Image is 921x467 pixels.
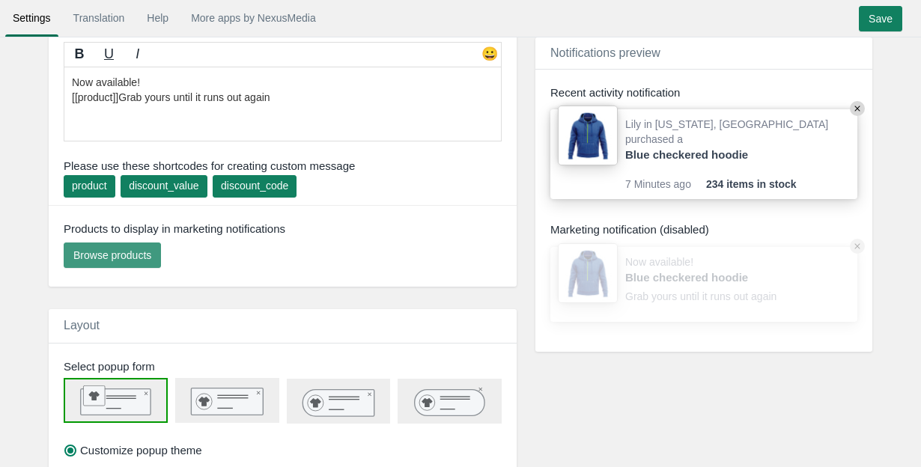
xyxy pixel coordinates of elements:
[625,269,782,285] a: Blue checkered hoodie
[64,67,502,141] textarea: Now available! [[product]]Grab yours until it runs out again
[66,4,133,31] a: Translation
[64,242,161,268] button: Browse products
[221,178,288,193] div: discount_code
[136,46,139,61] i: I
[706,177,797,192] span: 234 items in stock
[550,46,660,59] span: Notifications preview
[73,249,151,261] span: Browse products
[625,254,782,314] div: Now available! Grab yours until it runs out again
[104,46,114,61] u: U
[478,45,501,67] div: 😀
[64,221,285,236] span: Products to display in marketing notifications
[129,178,198,193] div: discount_value
[52,358,520,374] div: Select popup form
[558,106,618,165] img: 80x80_sample.jpg
[550,85,857,100] div: Recent activity notification
[5,4,58,31] a: Settings
[859,6,902,31] input: Save
[72,178,107,193] div: product
[64,442,202,458] label: Customize popup theme
[558,243,618,303] img: 80x80_sample.jpg
[64,158,502,174] span: Please use these shortcodes for creating custom message
[625,117,850,177] div: Lily in [US_STATE], [GEOGRAPHIC_DATA] purchased a
[625,147,782,162] a: Blue checkered hoodie
[64,319,100,332] span: Layout
[75,46,85,61] b: B
[183,4,323,31] a: More apps by NexusMedia
[139,4,176,31] a: Help
[625,177,706,192] span: 7 Minutes ago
